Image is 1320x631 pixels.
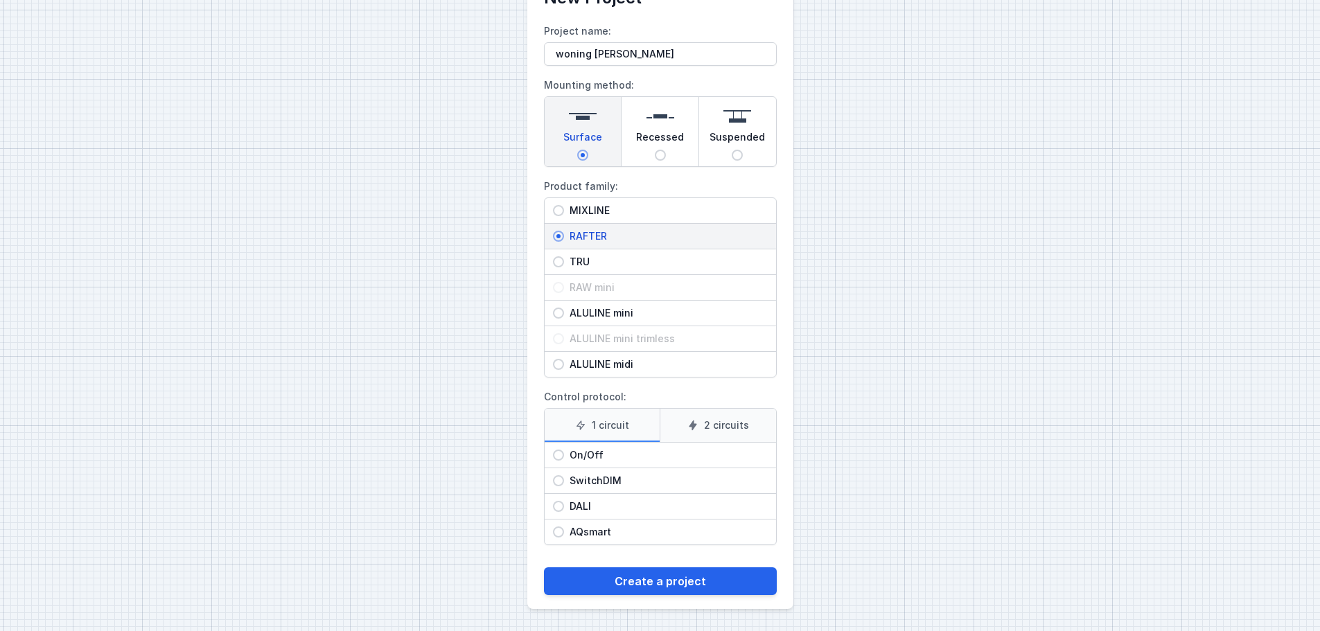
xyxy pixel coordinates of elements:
input: TRU [553,256,564,267]
input: MIXLINE [553,205,564,216]
span: RAFTER [564,229,768,243]
input: Project name: [544,42,777,66]
input: RAFTER [553,231,564,242]
label: Product family: [544,175,777,377]
span: Recessed [636,130,684,150]
label: 1 circuit [545,409,660,442]
label: 2 circuits [660,409,776,442]
label: Control protocol: [544,386,777,545]
input: DALI [553,501,564,512]
span: ALULINE midi [564,357,768,371]
span: DALI [564,499,768,513]
label: Project name: [544,20,777,66]
img: recessed.svg [646,103,674,130]
span: On/Off [564,448,768,462]
label: Mounting method: [544,74,777,167]
input: Recessed [655,150,666,161]
span: SwitchDIM [564,474,768,488]
span: MIXLINE [564,204,768,217]
input: Suspended [732,150,743,161]
input: ALULINE mini [553,308,564,319]
span: Surface [563,130,602,150]
span: AQsmart [564,525,768,539]
input: SwitchDIM [553,475,564,486]
input: AQsmart [553,526,564,537]
button: Create a project [544,567,777,595]
input: Surface [577,150,588,161]
input: ALULINE midi [553,359,564,370]
img: surface.svg [569,103,597,130]
span: TRU [564,255,768,269]
span: Suspended [710,130,765,150]
span: ALULINE mini [564,306,768,320]
input: On/Off [553,450,564,461]
img: suspended.svg [723,103,751,130]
